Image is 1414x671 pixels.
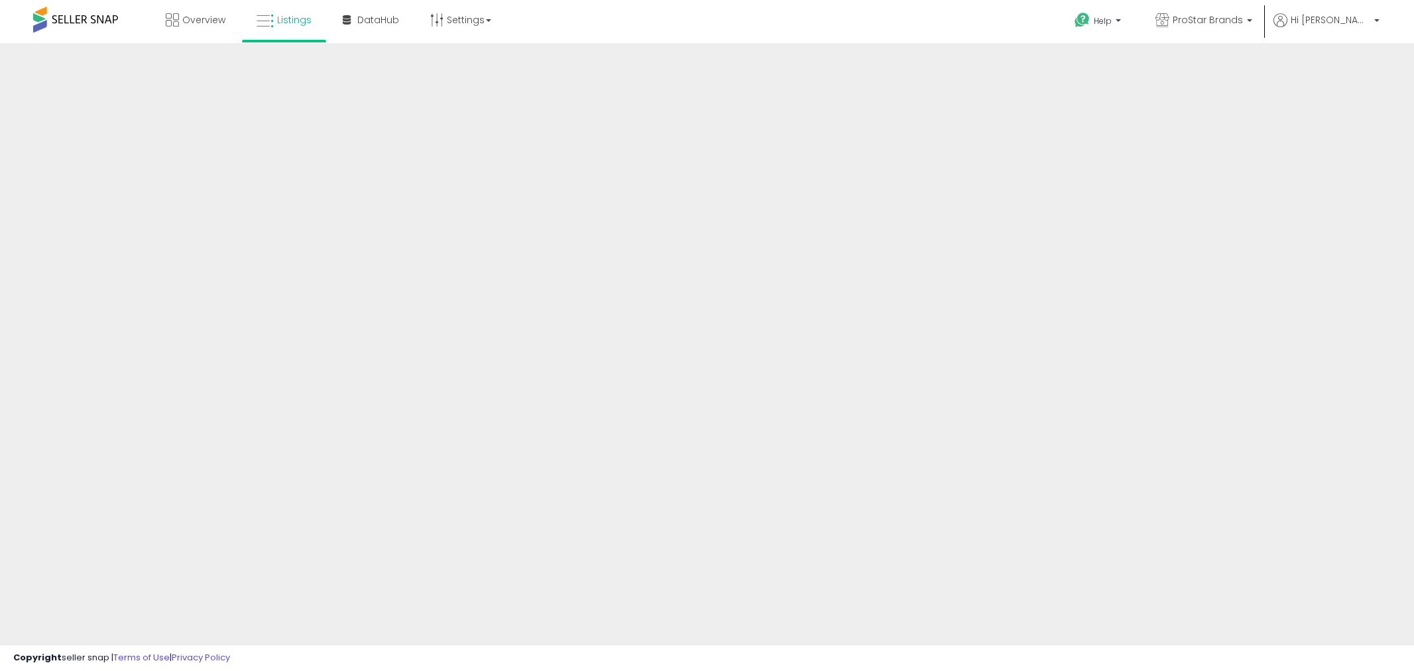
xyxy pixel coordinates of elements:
[1273,13,1380,43] a: Hi [PERSON_NAME]
[1074,12,1090,29] i: Get Help
[1291,13,1370,27] span: Hi [PERSON_NAME]
[1173,13,1243,27] span: ProStar Brands
[1064,2,1134,43] a: Help
[182,13,225,27] span: Overview
[357,13,399,27] span: DataHub
[277,13,312,27] span: Listings
[1094,15,1112,27] span: Help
